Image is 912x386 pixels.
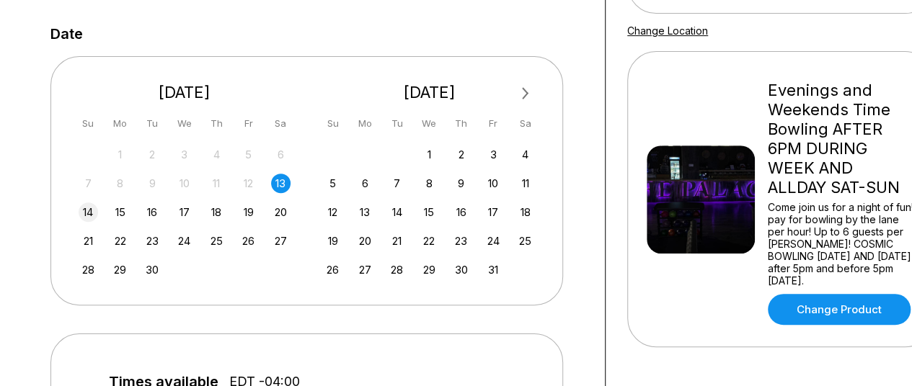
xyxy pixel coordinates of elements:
div: Choose Saturday, September 27th, 2025 [271,231,291,251]
div: Choose Thursday, October 23rd, 2025 [451,231,471,251]
div: Th [451,114,471,133]
div: Choose Tuesday, October 28th, 2025 [387,260,407,279]
div: Choose Thursday, October 2nd, 2025 [451,145,471,164]
div: Choose Friday, October 24th, 2025 [484,231,503,251]
div: [DATE] [318,83,541,102]
div: Choose Tuesday, September 16th, 2025 [143,202,162,222]
div: Choose Sunday, October 5th, 2025 [323,174,342,193]
div: Choose Monday, October 6th, 2025 [355,174,375,193]
div: Choose Monday, October 20th, 2025 [355,231,375,251]
div: Th [207,114,226,133]
div: Not available Tuesday, September 2nd, 2025 [143,145,162,164]
div: Choose Sunday, October 19th, 2025 [323,231,342,251]
div: Not available Monday, September 8th, 2025 [110,174,130,193]
div: Not available Wednesday, September 3rd, 2025 [174,145,194,164]
div: Choose Sunday, September 21st, 2025 [79,231,98,251]
div: Tu [143,114,162,133]
div: Choose Friday, October 10th, 2025 [484,174,503,193]
div: Not available Thursday, September 11th, 2025 [207,174,226,193]
div: Fr [239,114,258,133]
div: Choose Sunday, September 28th, 2025 [79,260,98,279]
div: Choose Monday, September 29th, 2025 [110,260,130,279]
div: Choose Friday, October 17th, 2025 [484,202,503,222]
div: Not available Sunday, September 7th, 2025 [79,174,98,193]
div: Choose Thursday, October 16th, 2025 [451,202,471,222]
div: Choose Monday, September 22nd, 2025 [110,231,130,251]
div: Choose Thursday, October 30th, 2025 [451,260,471,279]
div: Choose Wednesday, October 15th, 2025 [420,202,439,222]
a: Change Product [768,294,911,325]
div: Not available Friday, September 5th, 2025 [239,145,258,164]
div: We [420,114,439,133]
div: Choose Sunday, October 12th, 2025 [323,202,342,222]
div: Not available Wednesday, September 10th, 2025 [174,174,194,193]
div: Choose Monday, September 15th, 2025 [110,202,130,222]
div: Mo [355,114,375,133]
div: Choose Sunday, September 14th, 2025 [79,202,98,222]
div: Choose Tuesday, October 14th, 2025 [387,202,407,222]
button: Next Month [514,82,537,105]
div: Choose Wednesday, October 29th, 2025 [420,260,439,279]
div: Choose Sunday, October 26th, 2025 [323,260,342,279]
div: Choose Tuesday, September 23rd, 2025 [143,231,162,251]
div: Choose Saturday, September 13th, 2025 [271,174,291,193]
div: Choose Tuesday, October 21st, 2025 [387,231,407,251]
div: Choose Wednesday, September 24th, 2025 [174,231,194,251]
div: Fr [484,114,503,133]
div: Choose Saturday, October 4th, 2025 [515,145,535,164]
div: Choose Friday, October 31st, 2025 [484,260,503,279]
div: Choose Monday, October 13th, 2025 [355,202,375,222]
div: Not available Saturday, September 6th, 2025 [271,145,291,164]
div: Choose Saturday, October 25th, 2025 [515,231,535,251]
div: Choose Tuesday, September 30th, 2025 [143,260,162,279]
div: Not available Thursday, September 4th, 2025 [207,145,226,164]
div: Choose Saturday, October 18th, 2025 [515,202,535,222]
img: Evenings and Weekends Time Bowling AFTER 6PM DURING WEEK AND ALLDAY SAT-SUN [647,145,755,253]
div: Choose Saturday, October 11th, 2025 [515,174,535,193]
div: Not available Friday, September 12th, 2025 [239,174,258,193]
div: Choose Thursday, September 18th, 2025 [207,202,226,222]
div: Choose Friday, September 19th, 2025 [239,202,258,222]
div: Choose Wednesday, October 1st, 2025 [420,145,439,164]
div: Choose Wednesday, October 8th, 2025 [420,174,439,193]
div: Tu [387,114,407,133]
div: Choose Thursday, October 9th, 2025 [451,174,471,193]
div: We [174,114,194,133]
div: month 2025-10 [322,143,538,279]
div: Sa [515,114,535,133]
div: Choose Wednesday, October 22nd, 2025 [420,231,439,251]
div: Choose Friday, October 3rd, 2025 [484,145,503,164]
div: Sa [271,114,291,133]
div: [DATE] [73,83,296,102]
div: Choose Wednesday, September 17th, 2025 [174,202,194,222]
div: Choose Thursday, September 25th, 2025 [207,231,226,251]
div: Choose Tuesday, October 7th, 2025 [387,174,407,193]
div: Choose Friday, September 26th, 2025 [239,231,258,251]
div: month 2025-09 [76,143,293,279]
div: Choose Monday, October 27th, 2025 [355,260,375,279]
label: Date [50,26,83,42]
a: Change Location [627,24,708,37]
div: Not available Tuesday, September 9th, 2025 [143,174,162,193]
div: Not available Monday, September 1st, 2025 [110,145,130,164]
div: Su [323,114,342,133]
div: Mo [110,114,130,133]
div: Choose Saturday, September 20th, 2025 [271,202,291,222]
div: Su [79,114,98,133]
